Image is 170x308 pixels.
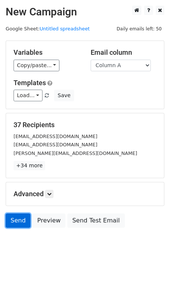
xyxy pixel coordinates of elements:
[114,26,164,32] a: Daily emails left: 50
[14,190,156,198] h5: Advanced
[14,90,42,101] a: Load...
[132,272,170,308] iframe: Chat Widget
[114,25,164,33] span: Daily emails left: 50
[6,213,30,228] a: Send
[54,90,74,101] button: Save
[32,213,65,228] a: Preview
[14,134,97,139] small: [EMAIL_ADDRESS][DOMAIN_NAME]
[14,150,137,156] small: [PERSON_NAME][EMAIL_ADDRESS][DOMAIN_NAME]
[14,121,156,129] h5: 37 Recipients
[14,142,97,147] small: [EMAIL_ADDRESS][DOMAIN_NAME]
[14,79,46,87] a: Templates
[67,213,124,228] a: Send Test Email
[91,48,156,57] h5: Email column
[14,161,45,170] a: +34 more
[14,60,59,71] a: Copy/paste...
[39,26,90,32] a: Untitled spreadsheet
[14,48,79,57] h5: Variables
[6,26,90,32] small: Google Sheet:
[6,6,164,18] h2: New Campaign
